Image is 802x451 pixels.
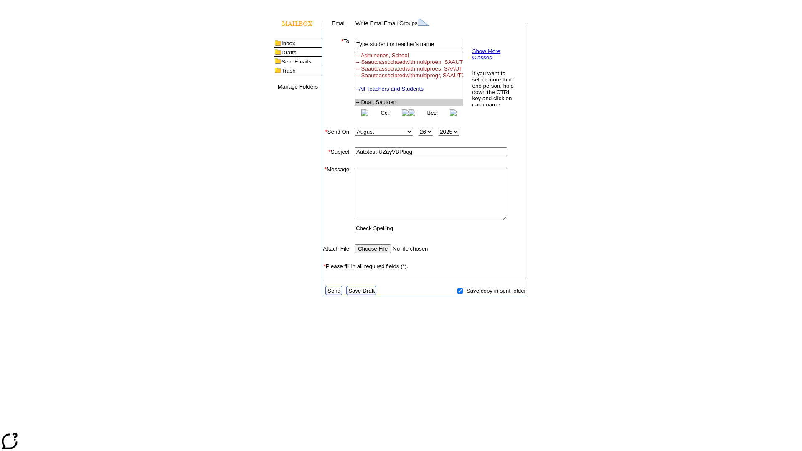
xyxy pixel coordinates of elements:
[274,304,283,312] img: table_footer_left.gif
[402,109,409,116] img: button_right.png
[464,286,526,295] td: Save copy in sent folder
[278,84,318,90] a: Manage Folders
[355,20,384,26] a: Write Email
[472,70,519,108] td: If you want to select more than one person, hold down the CTRL key and click on each name.
[322,137,330,146] img: spacer.gif
[356,225,393,231] a: Check Spelling
[322,158,330,166] img: spacer.gif
[409,109,415,116] img: button_left.png
[322,284,323,285] img: spacer.gif
[450,109,457,116] img: button_right.png
[355,86,463,92] option: - All Teachers and Students
[274,48,282,56] img: folder_icon.gif
[282,58,311,65] a: Sent Emails
[322,166,351,234] td: Message:
[322,290,324,291] img: spacer.gif
[322,278,328,284] img: spacer.gif
[355,72,463,79] option: -- Saautoassociatedwithmultiprogr, SAAUTOASSOCIATEDWITHMULTIPROGRAMCLA
[517,304,526,312] img: table_footer_right.gif
[332,20,345,26] a: Email
[351,76,353,80] img: spacer.gif
[322,285,323,286] img: spacer.gif
[274,57,282,66] img: folder_icon.gif
[322,243,351,255] td: Attach File:
[355,66,463,72] option: -- Saautoassociatedwithmultiproes, SAAUTOASSOCIATEDWITHMULTIPROGRAMES
[282,49,297,56] a: Drafts
[381,110,389,116] a: Cc:
[322,38,351,118] td: To:
[355,59,463,66] option: -- Saautoassociatedwithmultiproen, SAAUTOASSOCIATEDWITHMULTIPROGRAMEN
[327,288,340,294] a: Send
[384,20,418,26] a: Email Groups
[322,146,351,158] td: Subject:
[322,255,330,263] img: spacer.gif
[472,48,500,61] a: Show More Classes
[322,295,323,296] img: spacer.gif
[274,66,282,75] img: folder_icon.gif
[348,288,375,294] a: Save Draft
[322,269,330,278] img: spacer.gif
[282,68,296,74] a: Trash
[322,118,330,126] img: spacer.gif
[322,126,351,137] td: Send On:
[355,52,463,59] option: -- Adminenes, School
[282,40,295,46] a: Inbox
[322,263,526,269] td: Please fill in all required fields (*).
[355,99,463,106] option: -- Dual, Sautoen
[322,234,330,243] img: spacer.gif
[427,110,438,116] a: Bcc:
[361,109,368,116] img: button_left.png
[274,38,282,47] img: folder_icon.gif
